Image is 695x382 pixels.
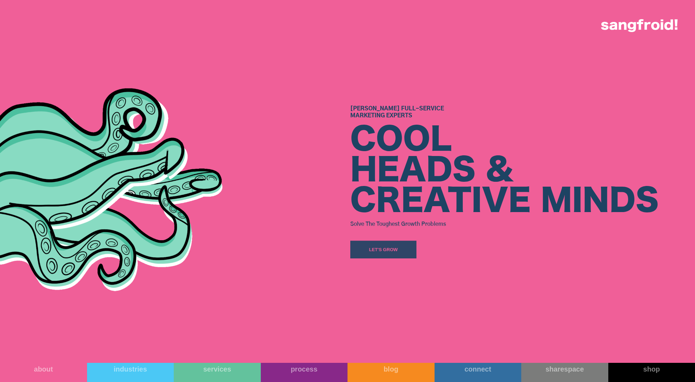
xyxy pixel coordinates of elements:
div: Let's Grow [369,246,398,253]
a: connect [435,363,522,382]
div: blog [347,365,435,373]
a: process [261,363,348,382]
div: connect [435,365,522,373]
a: industries [87,363,174,382]
a: services [174,363,261,382]
a: sharespace [521,363,608,382]
div: services [174,365,261,373]
h3: Solve The Toughest Growth Problems [350,218,659,229]
h1: [PERSON_NAME] Full-Service Marketing Experts [350,105,659,120]
a: Let's Grow [350,241,416,258]
div: industries [87,365,174,373]
div: process [261,365,348,373]
div: COOL HEADS & CREATIVE MINDS [350,125,659,217]
img: logo [601,19,678,32]
div: sharespace [521,365,608,373]
a: blog [347,363,435,382]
